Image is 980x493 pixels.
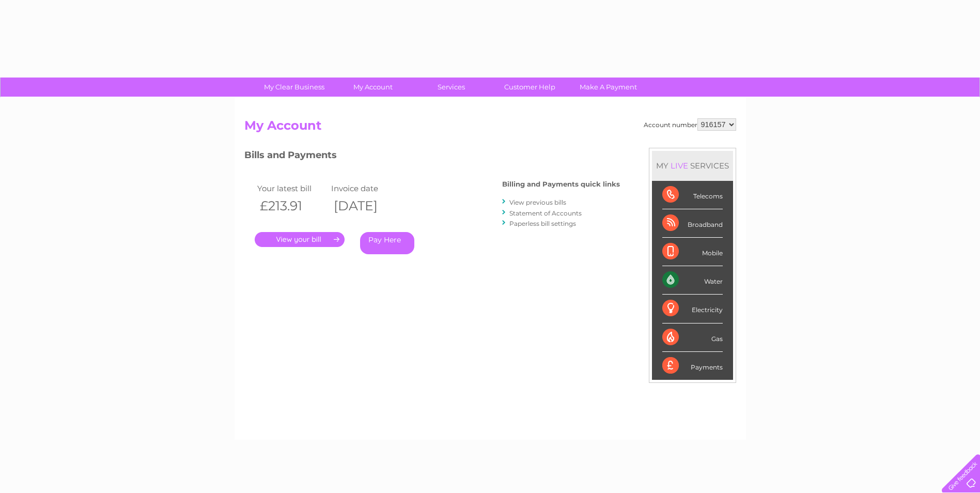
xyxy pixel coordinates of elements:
[487,78,572,97] a: Customer Help
[509,220,576,227] a: Paperless bill settings
[360,232,414,254] a: Pay Here
[566,78,651,97] a: Make A Payment
[244,118,736,138] h2: My Account
[502,180,620,188] h4: Billing and Payments quick links
[662,323,723,352] div: Gas
[644,118,736,131] div: Account number
[662,238,723,266] div: Mobile
[662,352,723,380] div: Payments
[255,232,345,247] a: .
[662,209,723,238] div: Broadband
[409,78,494,97] a: Services
[329,195,403,217] th: [DATE]
[244,148,620,166] h3: Bills and Payments
[255,181,329,195] td: Your latest bill
[652,151,733,180] div: MY SERVICES
[662,295,723,323] div: Electricity
[509,209,582,217] a: Statement of Accounts
[252,78,337,97] a: My Clear Business
[329,181,403,195] td: Invoice date
[509,198,566,206] a: View previous bills
[668,161,690,171] div: LIVE
[255,195,329,217] th: £213.91
[662,266,723,295] div: Water
[330,78,415,97] a: My Account
[662,181,723,209] div: Telecoms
